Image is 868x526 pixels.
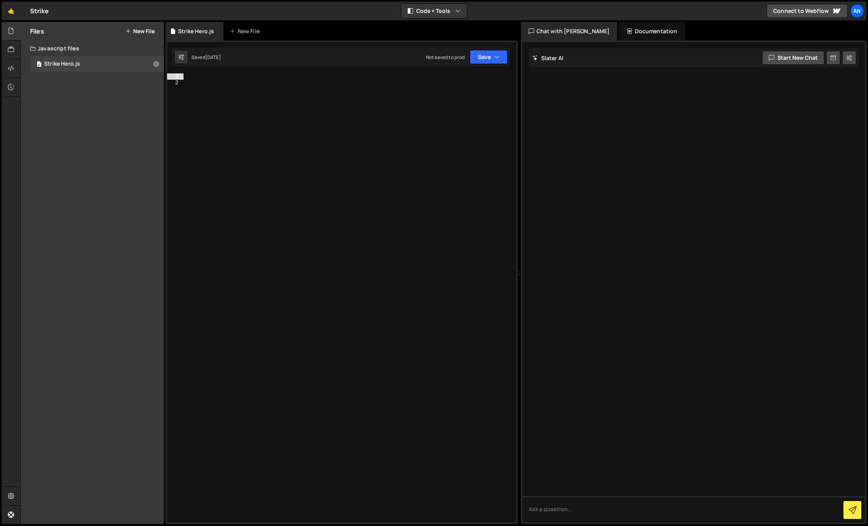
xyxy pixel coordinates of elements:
[426,54,465,61] div: Not saved to prod
[521,22,618,41] div: Chat with [PERSON_NAME]
[191,54,221,61] div: Saved
[44,61,80,68] div: Strike Hero.js
[205,54,221,61] div: [DATE]
[167,80,184,86] div: 2
[850,4,864,18] a: An
[619,22,685,41] div: Documentation
[470,50,508,64] button: Save
[178,27,214,35] div: Strike Hero.js
[125,28,155,34] button: New File
[2,2,21,20] a: 🤙
[230,27,262,35] div: New File
[30,6,49,16] div: Strike
[21,41,164,56] div: Javascript files
[30,56,164,72] div: 11449/45791.js
[167,73,184,80] div: 1
[766,4,848,18] a: Connect to Webflow
[401,4,467,18] button: Code + Tools
[37,62,41,68] span: 0
[762,51,824,65] button: Start new chat
[30,27,44,36] h2: Files
[533,54,564,62] h2: Slater AI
